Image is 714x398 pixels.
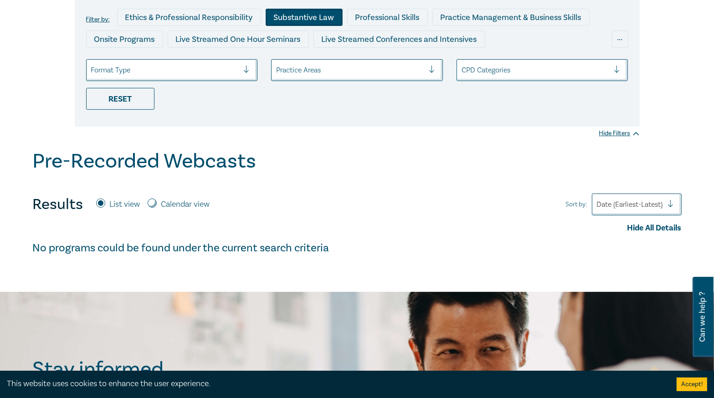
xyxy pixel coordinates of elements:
[33,195,83,214] h4: Results
[266,9,343,26] div: Substantive Law
[276,65,278,75] input: select
[347,9,428,26] div: Professional Skills
[86,88,154,110] div: Reset
[235,52,340,70] div: Pre-Recorded Webcasts
[86,16,110,23] label: Filter by:
[612,31,628,48] div: ...
[117,9,261,26] div: Ethics & Professional Responsibility
[7,378,663,390] div: This website uses cookies to enhance the user experience.
[33,357,248,381] h2: Stay informed.
[599,129,640,138] div: Hide Filters
[110,199,140,210] label: List view
[33,149,257,173] h1: Pre-Recorded Webcasts
[566,199,587,209] span: Sort by:
[432,9,590,26] div: Practice Management & Business Skills
[86,52,231,70] div: Live Streamed Practical Workshops
[33,241,682,255] h4: No programs could be found under the current search criteria
[91,65,93,75] input: select
[462,65,463,75] input: select
[677,378,707,391] button: Accept cookies
[313,31,485,48] div: Live Streamed Conferences and Intensives
[161,199,210,210] label: Calendar view
[344,52,444,70] div: 10 CPD Point Packages
[86,31,163,48] div: Onsite Programs
[597,199,599,209] input: Sort by
[33,222,682,234] div: Hide All Details
[698,282,707,352] span: Can we help ?
[449,52,533,70] div: National Programs
[168,31,309,48] div: Live Streamed One Hour Seminars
